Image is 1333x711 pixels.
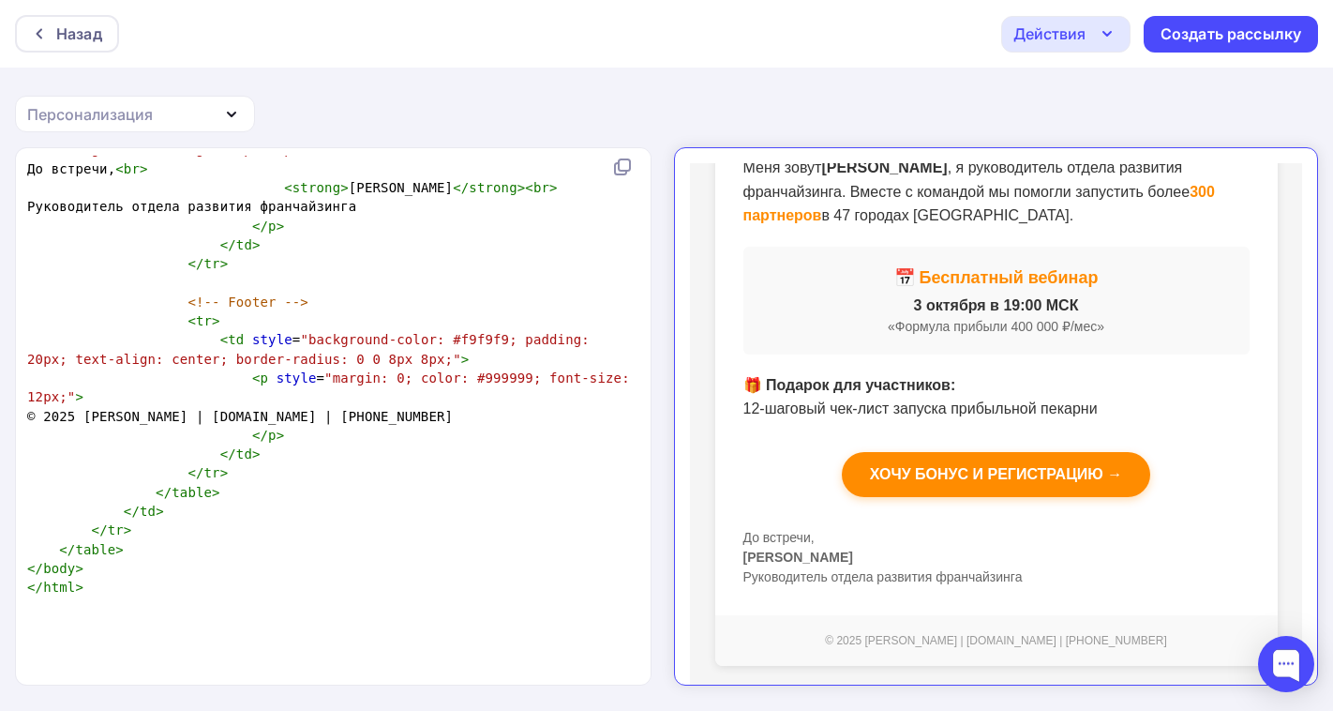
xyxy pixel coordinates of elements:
span: "margin: 0; color: #999999; font-size: 12px;" [27,371,637,404]
button: Персонализация [15,96,255,132]
span: strong [292,180,340,195]
span: > [115,542,124,557]
span: </ [156,485,172,500]
div: Действия [1013,23,1086,45]
span: td [236,446,252,461]
span: td [236,237,252,252]
span: <!-- Footer --> [187,295,308,310]
span: table [75,542,115,557]
span: </ [187,256,203,271]
span: > [277,219,285,234]
div: Создать рассылку [1161,23,1301,45]
span: < [220,332,229,347]
span: style [277,371,317,386]
span: > [461,352,470,367]
span: > [75,389,83,404]
span: До встречи, [27,161,148,176]
p: «Формула прибыли 400 000 ₽/мес» [74,156,539,171]
span: >< [517,180,533,195]
span: </ [252,219,268,234]
span: td [228,332,244,347]
span: </ [453,180,469,195]
strong: 🎁 Подарок для участников: [53,214,266,230]
span: > [75,561,83,576]
span: < [284,180,292,195]
span: > [140,161,148,176]
span: table [172,485,212,500]
span: p [261,371,269,386]
h3: 📅 Бесплатный вебинар [74,104,539,125]
div: Персонализация [27,103,153,126]
span: > [252,446,261,461]
span: = [27,332,597,366]
span: > [212,485,220,500]
p: 3 октября в 19:00 МСК [74,134,539,151]
span: < [252,371,261,386]
span: = [27,371,637,404]
span: strong [469,180,517,195]
span: br [533,180,549,195]
span: td [140,504,156,519]
span: p [268,219,277,234]
span: 300 партнеров [53,21,525,61]
button: Действия [1001,16,1131,53]
span: </ [124,504,140,519]
span: </ [187,465,203,480]
span: </ [92,522,108,537]
a: ХОЧУ БОНУС И РЕГИСТРАЦИЮ → [152,289,461,334]
p: До встречи, Руководитель отдела развития франчайзинга [53,365,560,424]
span: Руководитель отдела развития франчайзинга [27,199,356,214]
span: </ [27,561,43,576]
span: > [220,465,229,480]
span: © 2025 [PERSON_NAME] | [DOMAIN_NAME] | [PHONE_NUMBER] [27,409,453,424]
span: > [549,180,558,195]
span: > [220,256,229,271]
span: > [75,580,83,595]
span: < [187,313,196,328]
span: > [124,522,132,537]
span: html [43,580,75,595]
span: tr [196,313,212,328]
strong: [PERSON_NAME] [53,386,163,401]
span: > [277,428,285,443]
span: "background-color: #f9f9f9; padding: 20px; text-align: center; border-radius: 0 0 8px 8px;" [27,332,597,366]
span: > [252,237,261,252]
span: style [252,332,292,347]
span: </ [59,542,75,557]
span: < [115,161,124,176]
p: © 2025 [PERSON_NAME] | [DOMAIN_NAME] | [PHONE_NUMBER] [44,471,569,484]
p: 12-шаговый чек-лист запуска прибыльной пекарни [53,210,560,258]
span: br [124,161,140,176]
span: body [43,561,75,576]
span: tr [108,522,124,537]
span: </ [220,237,236,252]
span: </ [27,580,43,595]
span: </ [220,446,236,461]
span: > [340,180,349,195]
span: > [156,504,164,519]
span: > [212,313,220,328]
span: [PERSON_NAME] [27,180,558,195]
span: </ [252,428,268,443]
span: tr [204,256,220,271]
div: Назад [56,23,102,45]
span: tr [204,465,220,480]
span: p [268,428,277,443]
